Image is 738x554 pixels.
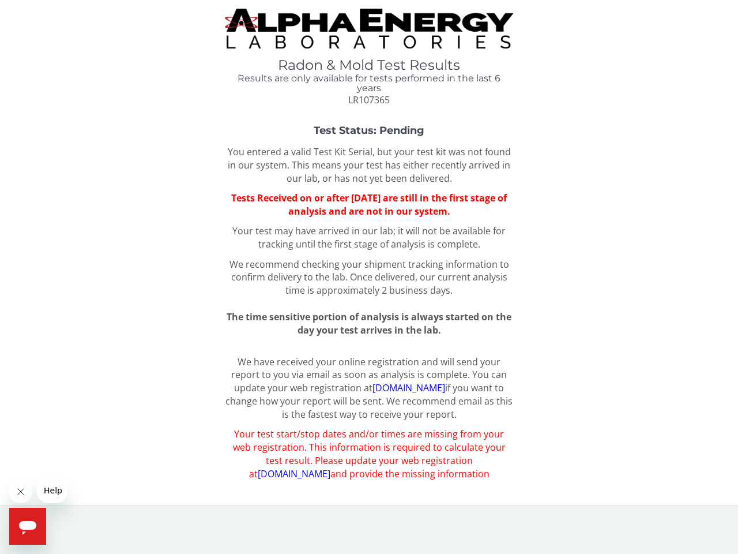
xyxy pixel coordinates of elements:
iframe: Close message [9,480,32,503]
span: LR107365 [348,93,390,106]
p: Your test may have arrived in our lab; it will not be available for tracking until the first stag... [225,224,513,251]
span: Tests Received on or after [DATE] are still in the first stage of analysis and are not in our sys... [231,192,507,218]
iframe: Message from company [37,478,67,503]
span: The time sensitive portion of analysis is always started on the day your test arrives in the lab. [227,310,511,336]
p: Your test start/stop dates and/or times are missing from your web registration. This information ... [225,428,513,480]
h4: Results are only available for tests performed in the last 6 years [225,73,513,93]
span: Once delivered, our current analysis time is approximately 2 business days. [285,271,507,297]
a: [DOMAIN_NAME] [372,381,445,394]
h1: Radon & Mold Test Results [225,58,513,73]
p: You entered a valid Test Kit Serial, but your test kit was not found in our system. This means yo... [225,145,513,185]
span: We recommend checking your shipment tracking information to confirm delivery to the lab. [229,258,509,284]
a: [DOMAIN_NAME] [258,467,330,480]
img: TightCrop.jpg [225,9,513,48]
p: We have received your online registration and will send your report to you via email as soon as a... [225,355,513,421]
iframe: Button to launch messaging window [9,508,46,545]
strong: Test Status: Pending [314,124,424,137]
